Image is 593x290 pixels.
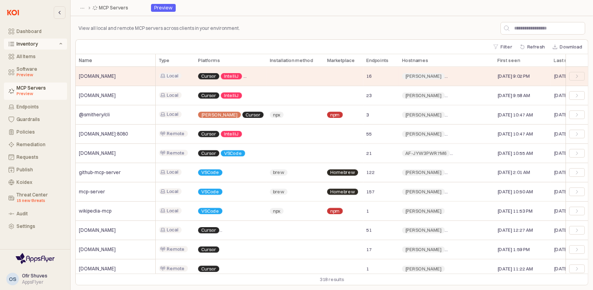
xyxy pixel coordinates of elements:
span: [DATE] 11:57 AM [554,189,589,195]
span: 157 [366,189,375,195]
button: Guardrails [4,114,67,125]
span: github-mcp-server [79,169,121,176]
button: Threat Center [4,189,67,207]
span: Marketplace [327,57,355,64]
span: [DATE] 12:27 AM [497,227,533,233]
div: Guardrails [16,117,62,122]
span: [DATE] 11:56 AM [554,227,589,233]
span: [DATE] 2:01 AM [497,169,530,176]
div: Preview [16,91,62,97]
div: 15 new threats [16,198,62,204]
button: Inventory [4,39,67,50]
span: [PERSON_NAME] [405,208,442,214]
span: [PERSON_NAME] [405,73,442,79]
span: 51 [366,227,372,233]
span: [DATE] 11:57 AM [554,208,589,214]
span: [PERSON_NAME] [449,112,486,118]
span: IntelliJ [224,92,239,99]
span: IntelliJ [224,73,239,79]
span: 17 [366,246,372,253]
span: wikipedia-mcp [79,208,111,214]
div: Requests [16,154,62,160]
div: Dashboard [16,29,62,34]
span: VSCode [201,169,219,176]
span: [DATE] 10:47 AM [497,131,533,137]
div: Endpoints [16,104,62,110]
span: [PERSON_NAME] [405,227,442,233]
span: [DOMAIN_NAME] [79,92,116,99]
span: [DOMAIN_NAME] [79,73,116,79]
span: 1 [366,266,369,272]
span: 23 [366,92,372,99]
span: [DATE] 11:57 AM [554,150,589,156]
div: Threat Center [16,192,62,204]
span: [DATE] 11:56 AM [554,246,589,253]
button: Koidex [4,177,67,188]
div: All Items [16,54,62,59]
span: @smithery/cli [79,112,110,118]
span: Platforms [198,57,220,64]
div: Software [16,66,62,78]
span: 122 [366,169,375,176]
span: [PERSON_NAME] [405,169,442,176]
span: AF-JYW3PWR7M6 [449,227,491,233]
span: [DOMAIN_NAME] [79,227,116,233]
span: Local [167,207,178,214]
div: OS [9,275,16,283]
button: MCP Servers [4,83,67,100]
span: Last seen [554,57,576,64]
div: Table toolbar [76,273,588,285]
span: [DATE] 9:02 PM [497,73,530,79]
span: 16 [366,73,372,79]
span: [PERSON_NAME] [405,112,442,118]
span: AF-JYW3PWR7M6 [405,150,447,156]
span: Homebrew [330,169,355,176]
span: [DATE] 11:57 AM [554,131,589,137]
span: [DATE] 11:57 AM [554,92,589,99]
div: Policies [16,129,62,135]
span: Homebrew [330,189,355,195]
span: [PERSON_NAME] [449,246,486,253]
span: Name [79,57,92,64]
span: brew [273,169,284,176]
nav: Breadcrumbs [78,4,145,12]
span: npm [330,112,340,118]
span: [PERSON_NAME] [449,189,486,195]
div: Inventory [16,41,58,47]
span: 21 [366,150,372,156]
button: OS [6,273,19,285]
button: Download [549,42,586,51]
span: Cursor [201,131,216,137]
span: [PERSON_NAME] [449,131,486,137]
div: Publish [16,167,62,173]
button: Software [4,64,67,81]
span: [DOMAIN_NAME] [79,246,116,253]
button: Refresh [517,42,548,51]
button: All Items [4,51,67,62]
button: Publish [4,164,67,175]
span: Cursor [246,112,260,118]
span: Cursor [201,92,216,99]
span: 55 [366,131,372,137]
span: [DATE] 11:57 AM [554,73,589,79]
span: [PERSON_NAME] [405,92,442,99]
div: Settings [16,224,62,229]
span: Ofir Shuves [22,273,47,279]
span: Remote [167,265,185,272]
span: [DATE] 9:58 AM [497,92,530,99]
span: npm [330,208,340,214]
span: Local [167,111,178,117]
p: View all local and remote MCP servers across clients in your environment. [78,25,261,32]
span: [PERSON_NAME] [449,169,486,176]
span: [DATE] 10:50 AM [497,189,533,195]
span: Cursor [201,266,216,272]
span: [PERSON_NAME] [405,246,442,253]
span: Remote [167,130,185,137]
span: Local [167,92,178,98]
button: Settings [4,221,67,232]
span: [PERSON_NAME] [449,73,486,79]
span: [DATE] 11:57 AM [554,169,589,176]
span: Local [167,169,178,175]
span: IntelliJ [224,131,239,137]
span: [PERSON_NAME] [405,189,442,195]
